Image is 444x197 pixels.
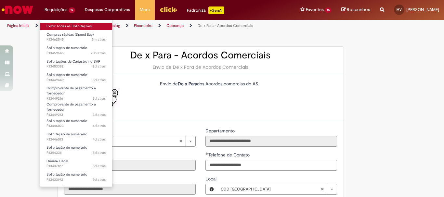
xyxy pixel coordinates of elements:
[40,85,112,99] a: Aberto R13449216 : Comprovante de pagamento a fornecedor
[178,81,197,87] strong: De x Para
[160,80,332,87] p: Envio de dos Acordos comercias do AS.
[341,7,370,13] a: Rascunhos
[317,184,327,194] abbr: Limpar campo Local
[166,23,184,28] a: Cobrança
[91,51,106,55] span: 20h atrás
[92,37,106,42] time: 29/08/2025 14:01:47
[1,3,34,16] img: ServiceNow
[93,112,106,117] time: 26/08/2025 15:45:52
[187,6,224,14] div: Padroniza
[140,6,150,13] span: More
[46,177,106,182] span: R13433192
[206,184,217,194] button: Local, Visualizar este registro CDD Brasília
[64,184,196,195] input: Email
[46,137,106,142] span: R13446013
[40,131,112,143] a: Aberto R13446013 : Solicitação de numerário
[93,164,106,168] span: 8d atrás
[93,64,106,69] time: 27/08/2025 16:00:27
[40,31,112,43] a: Aberto R13462545 : Compras rápidas (Speed Buy)
[205,176,218,182] span: Local
[40,117,112,129] a: Aberto R13446023 : Solicitação de numerário
[46,186,100,191] span: Solicitações de Cadastro no SAP
[64,50,337,61] h2: De x Para - Acordos Comerciais
[160,5,177,14] img: click_logo_yellow_360x200.png
[79,136,179,146] span: [PERSON_NAME]
[91,51,106,55] time: 28/08/2025 17:39:36
[40,71,112,83] a: Aberto R13449449 : Solicitação de numerário
[46,172,87,177] span: Solicitação de numerário
[208,6,224,14] p: +GenAi
[306,6,324,13] span: Favoritos
[46,150,106,155] span: R13443311
[46,64,106,69] span: R13453382
[46,132,87,137] span: Solicitação de numerário
[40,19,112,187] ul: Requisições
[93,123,106,128] span: 4d atrás
[93,177,106,182] span: 9d atrás
[7,23,30,28] a: Página inicial
[40,171,112,183] a: Aberto R13433192 : Solicitação de numerário
[93,150,106,155] time: 25/08/2025 10:16:49
[93,177,106,182] time: 20/08/2025 15:44:58
[85,6,130,13] span: Despesas Corporativas
[205,160,337,171] input: Telefone de Contato
[76,136,195,146] a: [PERSON_NAME]Limpar campo Favorecido
[46,51,106,56] span: R13459645
[198,23,253,28] a: De x Para - Acordos Comerciais
[134,23,152,28] a: Financeiro
[46,37,106,42] span: R13462545
[64,64,337,70] div: Envio de De x Para de Acordos Comerciais
[205,136,337,147] input: Departamento
[46,145,87,150] span: Solicitação de numerário
[93,96,106,101] time: 26/08/2025 15:47:15
[46,96,106,101] span: R13449216
[93,123,106,128] time: 25/08/2025 18:07:17
[397,7,402,12] span: MV
[46,78,106,83] span: R13449449
[93,78,106,82] span: 3d atrás
[46,86,96,96] span: Comprovante de pagamento a fornecedor
[46,159,68,164] span: Dúvida Fiscal
[46,112,106,117] span: R13449213
[40,44,112,56] a: Aberto R13459645 : Solicitação de numerário
[46,32,94,37] span: Compras rápidas (Speed Buy)
[64,160,196,171] input: ID
[93,78,106,82] time: 26/08/2025 16:20:38
[92,37,106,42] span: 5m atrás
[93,164,106,168] time: 21/08/2025 15:45:16
[347,6,370,13] span: Rascunhos
[46,123,106,129] span: R13446023
[40,144,112,156] a: Aberto R13443311 : Solicitação de numerário
[40,158,112,170] a: Aberto R13437127 : Dúvida Fiscal
[46,59,100,64] span: Solicitações de Cadastro no SAP
[93,137,106,142] time: 25/08/2025 18:04:03
[93,112,106,117] span: 3d atrás
[93,96,106,101] span: 3d atrás
[325,7,332,13] span: 15
[46,118,87,123] span: Solicitação de numerário
[205,128,236,134] label: Somente leitura - Departamento
[205,152,208,155] span: Obrigatório Preenchido
[406,7,439,12] span: [PERSON_NAME]
[40,185,112,197] a: Aberto R13429182 : Solicitações de Cadastro no SAP
[5,20,291,32] ul: Trilhas de página
[40,101,112,115] a: Aberto R13449213 : Comprovante de pagamento a fornecedor
[69,7,75,13] span: 19
[217,184,337,194] a: CDD [GEOGRAPHIC_DATA]Limpar campo Local
[93,150,106,155] span: 5d atrás
[45,6,67,13] span: Requisições
[46,164,106,169] span: R13437127
[46,72,87,77] span: Solicitação de numerário
[93,137,106,142] span: 4d atrás
[46,45,87,50] span: Solicitação de numerário
[176,136,186,146] abbr: Limpar campo Favorecido
[40,23,112,30] a: Exibir Todas as Solicitações
[46,102,96,112] span: Comprovante de pagamento a fornecedor
[40,58,112,70] a: Aberto R13453382 : Solicitações de Cadastro no SAP
[93,64,106,69] span: 2d atrás
[221,184,320,194] span: CDD [GEOGRAPHIC_DATA]
[208,152,251,158] span: Telefone de Contato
